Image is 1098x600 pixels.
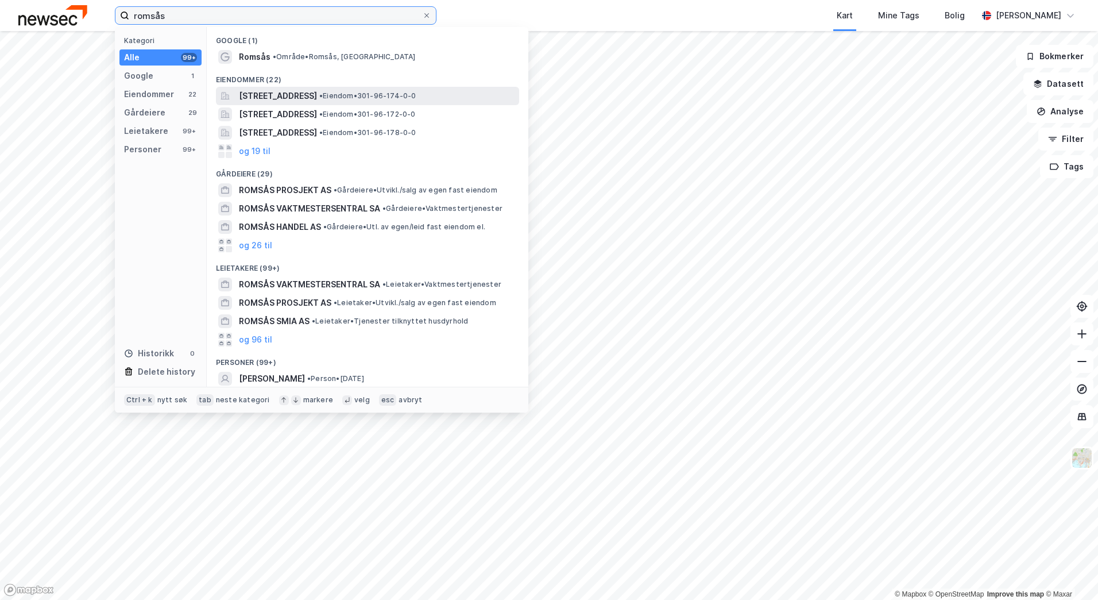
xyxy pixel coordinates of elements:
[239,296,331,310] span: ROMSÅS PROSJEKT AS
[1016,45,1093,68] button: Bokmerker
[996,9,1061,22] div: [PERSON_NAME]
[181,145,197,154] div: 99+
[382,204,386,213] span: •
[319,110,323,118] span: •
[124,51,140,64] div: Alle
[239,220,321,234] span: ROMSÅS HANDEL AS
[239,107,317,121] span: [STREET_ADDRESS]
[334,186,337,194] span: •
[945,9,965,22] div: Bolig
[1027,100,1093,123] button: Analyse
[124,124,168,138] div: Leietakere
[354,395,370,405] div: velg
[138,365,195,379] div: Delete history
[1041,545,1098,600] iframe: Chat Widget
[124,69,153,83] div: Google
[319,91,416,101] span: Eiendom • 301-96-174-0-0
[188,90,197,99] div: 22
[895,590,926,598] a: Mapbox
[207,160,528,181] div: Gårdeiere (29)
[124,36,202,45] div: Kategori
[239,126,317,140] span: [STREET_ADDRESS]
[239,239,272,252] button: og 26 til
[181,53,197,62] div: 99+
[124,394,155,406] div: Ctrl + k
[1040,155,1093,178] button: Tags
[273,52,416,61] span: Område • Romsås, [GEOGRAPHIC_DATA]
[3,583,54,597] a: Mapbox homepage
[207,27,528,48] div: Google (1)
[319,110,416,119] span: Eiendom • 301-96-172-0-0
[334,298,496,307] span: Leietaker • Utvikl./salg av egen fast eiendom
[207,349,528,370] div: Personer (99+)
[1071,447,1093,469] img: Z
[188,71,197,80] div: 1
[323,222,327,231] span: •
[323,222,485,232] span: Gårdeiere • Utl. av egen/leid fast eiendom el.
[124,87,174,101] div: Eiendommer
[124,347,174,360] div: Historikk
[319,128,323,137] span: •
[239,202,380,216] span: ROMSÅS VAKTMESTERSENTRAL SA
[207,255,528,275] div: Leietakere (99+)
[196,394,214,406] div: tab
[207,66,528,87] div: Eiendommer (22)
[1041,545,1098,600] div: Kontrollprogram for chat
[382,280,501,289] span: Leietaker • Vaktmestertjenester
[307,374,311,383] span: •
[837,9,853,22] div: Kart
[188,349,197,358] div: 0
[399,395,422,405] div: avbryt
[307,374,364,383] span: Person • [DATE]
[303,395,333,405] div: markere
[987,590,1044,598] a: Improve this map
[124,143,161,156] div: Personer
[878,9,919,22] div: Mine Tags
[319,128,416,137] span: Eiendom • 301-96-178-0-0
[1023,72,1093,95] button: Datasett
[188,108,197,117] div: 29
[334,298,337,307] span: •
[312,317,315,325] span: •
[929,590,984,598] a: OpenStreetMap
[1038,128,1093,151] button: Filter
[157,395,188,405] div: nytt søk
[382,280,386,289] span: •
[216,395,270,405] div: neste kategori
[273,52,276,61] span: •
[181,126,197,136] div: 99+
[379,394,397,406] div: esc
[124,106,165,120] div: Gårdeiere
[18,5,87,25] img: newsec-logo.f6e21ccffca1b3a03d2d.png
[319,91,323,100] span: •
[239,333,272,347] button: og 96 til
[239,278,380,291] span: ROMSÅS VAKTMESTERSENTRAL SA
[312,317,468,326] span: Leietaker • Tjenester tilknyttet husdyrhold
[239,372,305,386] span: [PERSON_NAME]
[239,314,310,328] span: ROMSÅS SMIA AS
[334,186,497,195] span: Gårdeiere • Utvikl./salg av egen fast eiendom
[239,50,270,64] span: Romsås
[239,89,317,103] span: [STREET_ADDRESS]
[239,183,331,197] span: ROMSÅS PROSJEKT AS
[129,7,422,24] input: Søk på adresse, matrikkel, gårdeiere, leietakere eller personer
[382,204,502,213] span: Gårdeiere • Vaktmestertjenester
[239,144,270,158] button: og 19 til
